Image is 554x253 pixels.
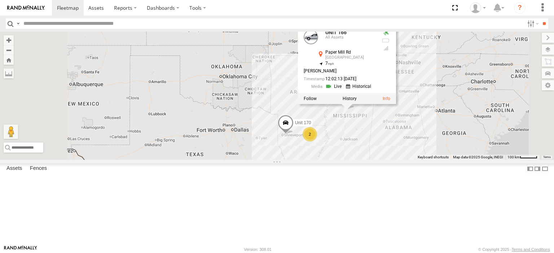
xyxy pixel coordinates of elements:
button: Zoom in [4,35,14,45]
div: 2 [303,127,317,141]
button: Zoom Home [4,55,14,65]
button: Drag Pegman onto the map to open Street View [4,125,18,139]
div: Version: 308.01 [244,247,272,252]
a: Terms and Conditions [512,247,550,252]
div: David Black [467,3,488,13]
a: UNIT 166 [325,30,347,35]
label: Dock Summary Table to the Right [534,163,541,174]
img: rand-logo.svg [7,5,45,10]
div: Valid GPS Fix [382,30,390,36]
label: Map Settings [542,80,554,90]
span: Unit 170 [295,120,311,125]
a: View Historical Media Streams [346,83,373,90]
label: Fences [26,164,50,174]
a: View Live Media Streams [325,83,344,90]
div: Date/time of location update [304,77,376,81]
label: Dock Summary Table to the Left [527,163,534,174]
div: No battery health information received from this device. [382,38,390,44]
span: 100 km [507,155,520,159]
label: Search Query [15,18,21,29]
button: Map Scale: 100 km per 45 pixels [505,155,540,160]
div: [GEOGRAPHIC_DATA] [325,55,376,60]
span: Map data ©2025 Google, INEGI [453,155,503,159]
div: [PERSON_NAME] [304,69,376,74]
div: Paper Mill Rd [325,50,376,55]
a: Terms (opens in new tab) [543,155,551,158]
label: Measure [4,68,14,78]
span: 7 [325,61,334,66]
label: Search Filter Options [524,18,540,29]
a: View Asset Details [383,96,390,101]
a: Visit our Website [4,246,37,253]
div: © Copyright 2025 - [478,247,550,252]
i: ? [514,2,526,14]
label: View Asset History [343,96,357,101]
div: Last Event GSM Signal Strength [382,45,390,51]
label: Realtime tracking of Asset [304,96,317,101]
a: View Asset Details [304,30,318,44]
label: Assets [3,164,26,174]
div: All Assets [325,36,376,40]
button: Zoom out [4,45,14,55]
button: Keyboard shortcuts [418,155,449,160]
label: Hide Summary Table [541,163,549,174]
